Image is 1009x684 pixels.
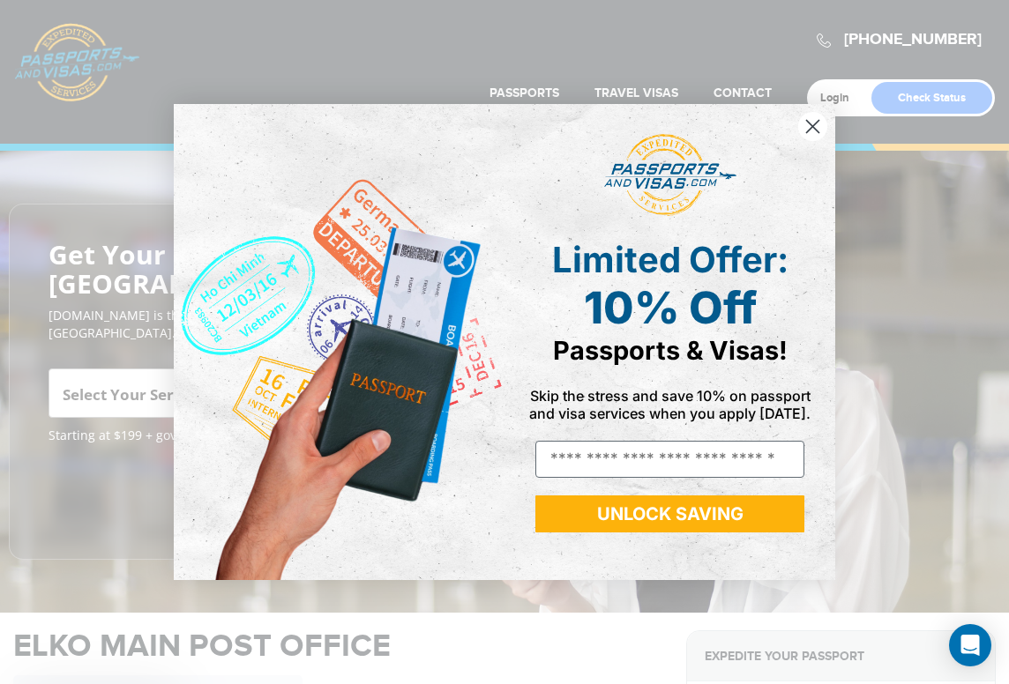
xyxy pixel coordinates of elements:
img: passports and visas [604,134,736,217]
button: UNLOCK SAVING [535,495,804,532]
div: Open Intercom Messenger [949,624,991,666]
img: de9cda0d-0715-46ca-9a25-073762a91ba7.png [174,104,504,580]
span: Skip the stress and save 10% on passport and visa services when you apply [DATE]. [529,387,811,422]
button: Close dialog [797,111,828,142]
span: 10% Off [584,281,757,334]
span: Passports & Visas! [553,335,788,366]
span: Limited Offer: [552,238,789,281]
